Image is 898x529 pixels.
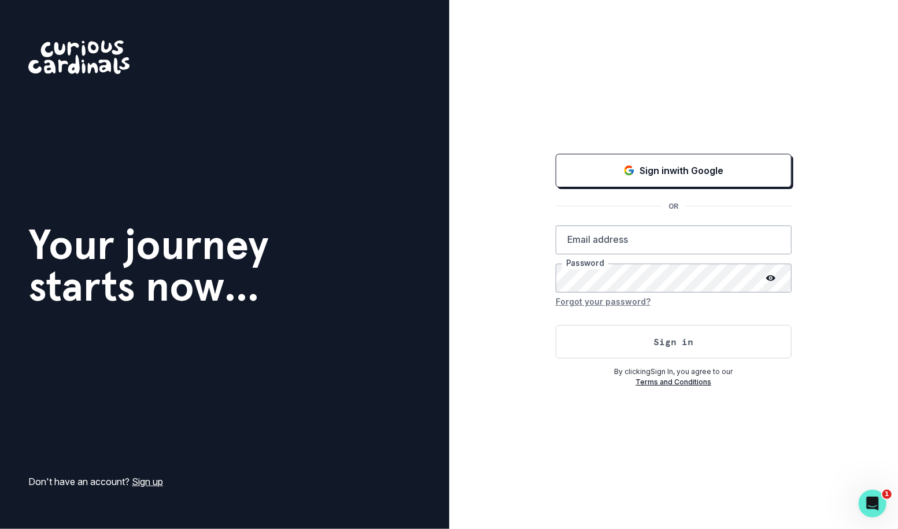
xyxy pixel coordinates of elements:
[635,378,711,386] a: Terms and Conditions
[882,490,892,499] span: 1
[28,475,163,489] p: Don't have an account?
[28,40,130,74] img: Curious Cardinals Logo
[132,476,163,487] a: Sign up
[556,293,651,311] button: Forgot your password?
[556,325,792,358] button: Sign in
[859,490,886,517] iframe: Intercom live chat
[556,154,792,187] button: Sign in with Google (GSuite)
[662,201,686,212] p: OR
[640,164,723,177] p: Sign in with Google
[556,367,792,377] p: By clicking Sign In , you agree to our
[28,224,269,307] h1: Your journey starts now...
